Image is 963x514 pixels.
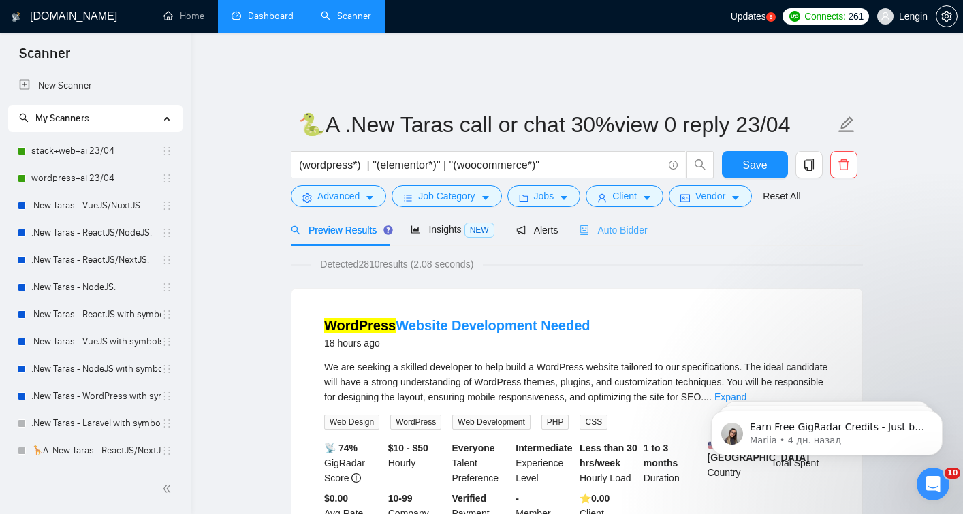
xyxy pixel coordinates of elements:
[317,189,360,204] span: Advanced
[291,225,389,236] span: Preview Results
[161,227,172,238] span: holder
[464,223,494,238] span: NEW
[541,415,569,430] span: PHP
[8,437,182,464] li: 🦒A .New Taras - ReactJS/NextJS usual 23/04
[8,301,182,328] li: .New Taras - ReactJS with symbols
[411,225,420,234] span: area-chart
[936,11,958,22] a: setting
[299,157,663,174] input: Search Freelance Jobs...
[161,391,172,402] span: holder
[789,11,800,22] img: upwork-logo.png
[19,112,89,124] span: My Scanners
[577,440,641,485] div: Hourly Load
[516,493,519,504] b: -
[161,255,172,266] span: holder
[8,72,182,99] li: New Scanner
[12,6,21,28] img: logo
[8,328,182,355] li: .New Taras - VueJS with symbols
[644,443,678,468] b: 1 to 3 months
[763,189,800,204] a: Reset All
[232,10,294,22] a: dashboardDashboard
[161,418,172,429] span: holder
[945,468,960,479] span: 10
[31,219,161,246] a: .New Taras - ReactJS/NodeJS.
[324,493,348,504] b: $0.00
[8,44,81,72] span: Scanner
[8,165,182,192] li: wordpress+ai 23/04
[516,225,558,236] span: Alerts
[31,165,161,192] a: wordpress+ai 23/04
[481,193,490,203] span: caret-down
[388,443,428,453] b: $10 - $50
[388,493,413,504] b: 10-99
[321,10,371,22] a: searchScanner
[796,159,822,171] span: copy
[731,11,766,22] span: Updates
[8,383,182,410] li: .New Taras - WordPress with symbols
[161,200,172,211] span: holder
[731,193,740,203] span: caret-down
[449,440,514,485] div: Talent Preference
[161,445,172,456] span: holder
[680,193,690,203] span: idcard
[597,193,607,203] span: user
[795,151,823,178] button: copy
[687,159,713,171] span: search
[452,415,531,430] span: Web Development
[669,161,678,170] span: info-circle
[641,440,705,485] div: Duration
[31,437,161,464] a: 🦒A .New Taras - ReactJS/NextJS usual 23/04
[580,443,637,468] b: Less than 30 hrs/week
[936,5,958,27] button: setting
[691,382,963,477] iframe: Intercom notifications сообщение
[163,10,204,22] a: homeHome
[403,193,413,203] span: bars
[8,192,182,219] li: .New Taras - VueJS/NuxtJS
[513,440,577,485] div: Experience Level
[770,14,773,20] text: 5
[8,410,182,437] li: .New Taras - Laravel with symbols
[161,336,172,347] span: holder
[35,112,89,124] span: My Scanners
[324,362,827,402] span: We are seeking a skilled developer to help build a WordPress website tailored to our specificatio...
[161,282,172,293] span: holder
[8,138,182,165] li: stack+web+ai 23/04
[695,189,725,204] span: Vendor
[31,355,161,383] a: .New Taras - NodeJS with symbols
[324,359,830,404] div: We are seeking a skilled developer to help build a WordPress website tailored to our specificatio...
[411,224,494,235] span: Insights
[766,12,776,22] a: 5
[302,193,312,203] span: setting
[881,12,890,21] span: user
[452,443,495,453] b: Everyone
[324,443,358,453] b: 📡 74%
[8,246,182,274] li: .New Taras - ReactJS/NextJS.
[19,72,171,99] a: New Scanner
[516,443,572,453] b: Intermediate
[31,301,161,328] a: .New Taras - ReactJS with symbols
[612,189,637,204] span: Client
[321,440,385,485] div: GigRadar Score
[722,151,788,178] button: Save
[669,185,752,207] button: idcardVendorcaret-down
[804,9,845,24] span: Connects:
[390,415,441,430] span: WordPress
[507,185,581,207] button: folderJobscaret-down
[936,11,957,22] span: setting
[580,225,647,236] span: Auto Bidder
[31,328,161,355] a: .New Taras - VueJS with symbols
[580,493,610,504] b: ⭐️ 0.00
[365,193,375,203] span: caret-down
[31,274,161,301] a: .New Taras - NodeJS.
[298,108,835,142] input: Scanner name...
[311,257,483,272] span: Detected 2810 results (2.08 seconds)
[586,185,663,207] button: userClientcaret-down
[31,192,161,219] a: .New Taras - VueJS/NuxtJS
[31,246,161,274] a: .New Taras - ReactJS/NextJS.
[392,185,501,207] button: barsJob Categorycaret-down
[324,318,396,333] mark: WordPress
